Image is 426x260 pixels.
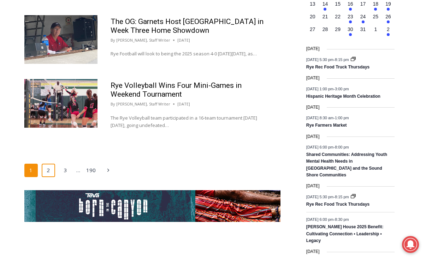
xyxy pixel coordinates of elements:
[177,37,190,43] time: [DATE]
[323,26,328,32] time: 28
[387,26,390,32] time: 2
[111,37,115,43] span: By
[24,79,97,128] img: (PHOTO: Rye Volleyball's Olivia Lewis (#22) tapping the ball over the net on Saturday, September ...
[306,57,350,61] time: -
[335,194,349,199] span: 8:15 pm
[306,217,349,222] time: -
[382,13,395,26] button: 26 Has events
[335,26,341,32] time: 29
[24,15,97,64] a: (PHOTO" Steve “The OG” Feeney in the press box at Rye High School's Nugent Stadium, 2022.)
[362,20,365,23] em: Has events
[84,164,98,177] a: 190
[6,71,90,87] h4: [PERSON_NAME] Read Sanctuary Fall Fest: [DATE]
[310,26,315,32] time: 27
[360,26,366,32] time: 31
[335,145,349,149] span: 8:00 pm
[306,224,384,244] a: [PERSON_NAME] House 2025 Benefit: Cultivating Connection • Leadership • Legacy
[306,86,333,91] span: [DATE] 1:00 pm
[319,26,332,38] button: 28
[373,1,379,7] time: 18
[382,26,395,38] button: 2 Has events
[335,116,349,120] span: 1:00 pm
[348,14,353,19] time: 23
[111,101,115,107] span: By
[306,133,320,140] time: [DATE]
[374,8,377,11] em: Has events
[111,50,267,58] p: Rye Football will look to being the 2025 season 4-0 [DATE][DATE], as…
[306,145,349,149] time: -
[335,1,341,7] time: 15
[42,164,55,177] a: 2
[323,14,328,19] time: 21
[369,0,382,13] button: 18 Has events
[357,26,369,38] button: 31
[369,13,382,26] button: 25
[306,26,319,38] button: 27
[349,8,352,11] em: Has events
[310,14,315,19] time: 20
[348,1,353,7] time: 16
[59,164,72,177] a: 3
[306,94,380,99] a: Hispanic Heritage Month Celebration
[382,0,395,13] button: 19 Has events
[373,14,379,19] time: 25
[177,101,190,107] time: [DATE]
[79,60,81,67] div: /
[331,13,344,26] button: 22
[324,8,326,11] em: Has events
[369,26,382,38] button: 1
[306,152,387,178] a: Shared Communities: Addressing Youth Mental Health Needs in [GEOGRAPHIC_DATA] and the Sound Shore...
[306,46,320,52] time: [DATE]
[344,13,357,26] button: 23 Has events
[306,202,369,207] a: Rye Rec Food Truck Thursdays
[349,33,352,36] em: Has events
[178,0,334,68] div: "The first chef I interviewed talked about coming to [GEOGRAPHIC_DATA] from [GEOGRAPHIC_DATA] in ...
[360,14,366,19] time: 24
[331,0,344,13] button: 15
[335,14,341,19] time: 22
[306,194,350,199] time: -
[306,57,333,61] span: [DATE] 5:30 pm
[306,194,333,199] span: [DATE] 5:30 pm
[111,17,264,35] a: The OG: Garnets Host [GEOGRAPHIC_DATA] in Week Three Home Showdown
[0,70,102,88] a: [PERSON_NAME] Read Sanctuary Fall Fest: [DATE]
[306,145,333,149] span: [DATE] 6:00 pm
[335,57,349,61] span: 8:15 pm
[82,60,85,67] div: 6
[76,164,80,176] span: …
[306,0,319,13] button: 13
[74,60,77,67] div: 4
[385,1,391,7] time: 19
[185,70,327,86] span: Intern @ [DOMAIN_NAME]
[319,13,332,26] button: 21
[385,14,391,19] time: 26
[306,104,320,111] time: [DATE]
[111,81,242,98] a: Rye Volleyball Wins Four Mini-Games in Weekend Tournament
[24,164,38,177] span: 1
[170,68,342,88] a: Intern @ [DOMAIN_NAME]
[349,20,352,23] em: Has events
[323,1,328,7] time: 14
[74,21,94,58] div: Live Music
[306,13,319,26] button: 20
[387,8,390,11] em: Has events
[310,1,315,7] time: 13
[331,26,344,38] button: 29
[344,0,357,13] button: 16 Has events
[360,1,366,7] time: 17
[306,86,349,91] time: -
[335,217,349,222] span: 8:30 pm
[306,217,333,222] span: [DATE] 6:00 pm
[306,116,333,120] span: [DATE] 8:30 am
[306,248,320,255] time: [DATE]
[116,37,170,43] a: [PERSON_NAME], Staff Writer
[24,164,280,177] nav: Page navigation
[306,183,320,189] time: [DATE]
[319,0,332,13] button: 14 Has events
[306,116,349,120] time: -
[387,20,390,23] em: Has events
[344,26,357,38] button: 30 Has events
[306,75,320,81] time: [DATE]
[357,13,369,26] button: 24 Has events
